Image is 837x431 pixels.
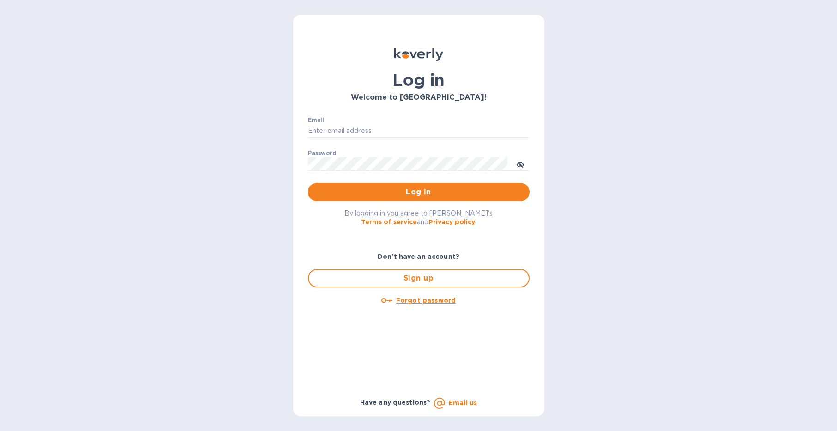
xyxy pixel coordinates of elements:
a: Terms of service [361,218,417,226]
img: Koverly [394,48,443,61]
h1: Log in [308,70,530,90]
b: Have any questions? [360,399,431,406]
button: Sign up [308,269,530,287]
input: Enter email address [308,124,530,138]
button: toggle password visibility [511,155,530,173]
a: Email us [449,399,477,407]
span: Sign up [316,273,521,284]
span: Log in [315,186,522,198]
button: Log in [308,183,530,201]
label: Password [308,150,336,156]
b: Don't have an account? [378,253,459,260]
label: Email [308,117,324,123]
a: Privacy policy [428,218,475,226]
h3: Welcome to [GEOGRAPHIC_DATA]! [308,93,530,102]
span: By logging in you agree to [PERSON_NAME]'s and . [344,210,493,226]
u: Forgot password [396,297,456,304]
